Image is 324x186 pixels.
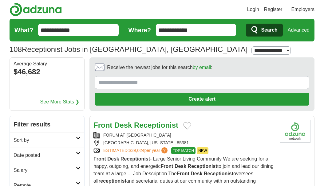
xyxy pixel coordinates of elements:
strong: Front [177,171,189,176]
strong: Front [161,164,173,169]
a: Login [247,6,259,13]
a: See More Stats ❯ [40,98,80,106]
strong: Front [93,156,106,161]
h2: Date posted [14,152,76,159]
div: [GEOGRAPHIC_DATA], [US_STATE], 85381 [93,140,275,146]
img: Adzuna logo [10,2,62,16]
button: Add to favorite jobs [183,122,191,130]
div: FORUM AT [GEOGRAPHIC_DATA] [93,132,275,138]
button: Search [246,24,283,37]
strong: Desk [107,156,119,161]
button: Create alert [95,93,309,106]
span: $39,024 [129,148,144,153]
div: Average Salary [14,61,81,66]
strong: Receptionist [121,156,150,161]
h2: Filter results [10,116,84,133]
a: Sort by [10,133,84,148]
a: Register [264,6,283,13]
img: Company logo [280,120,310,143]
h1: Receptionist Jobs in [GEOGRAPHIC_DATA], [GEOGRAPHIC_DATA] [10,45,247,53]
span: ? [161,147,168,153]
strong: Receptionist [204,171,233,176]
strong: Front [93,121,112,129]
strong: Desk [114,121,132,129]
strong: Receptionist [134,121,178,129]
h2: Sort by [14,137,76,144]
strong: Receptionist [188,164,217,169]
span: NEW [197,147,208,154]
a: Date posted [10,148,84,163]
label: What? [14,25,33,35]
a: Advanced [288,24,310,36]
div: $46,682 [14,66,81,77]
strong: Desk [191,171,202,176]
label: Where? [128,25,151,35]
strong: Desk [175,164,186,169]
a: by email [193,65,211,70]
a: Front Desk Receptionist [93,121,178,129]
span: Receive the newest jobs for this search : [107,64,212,71]
a: Employers [291,6,314,13]
strong: receptionist [98,178,126,184]
span: 108 [10,44,22,55]
a: Salary [10,163,84,178]
span: TOP MATCH [171,147,196,154]
a: ESTIMATED:$39,024per year? [103,147,169,154]
span: Search [261,24,277,36]
h2: Salary [14,167,76,174]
